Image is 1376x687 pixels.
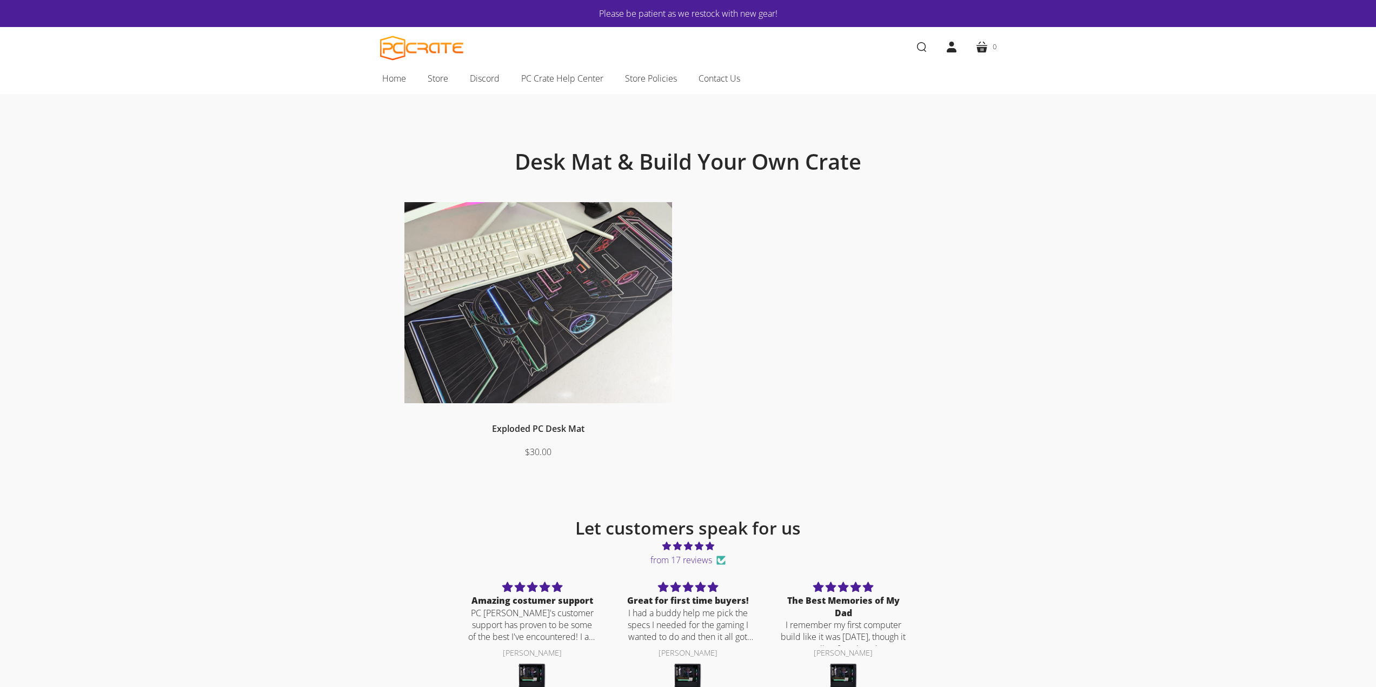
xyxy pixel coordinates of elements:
[779,595,908,619] div: The Best Memories of My Dad
[371,67,417,90] a: Home
[382,71,406,85] span: Home
[468,607,597,643] p: PC [PERSON_NAME]'s customer support has proven to be some of the best I've encountered! I am stil...
[404,202,672,404] img: Desk mat on desk with keyboard, monitor, and mouse.
[779,649,908,658] div: [PERSON_NAME]
[699,71,740,85] span: Contact Us
[492,423,584,435] a: Exploded PC Desk Mat
[455,517,922,539] h2: Let customers speak for us
[364,67,1013,94] nav: Main navigation
[510,67,614,90] a: PC Crate Help Center
[468,580,597,595] div: 5 stars
[525,446,551,458] span: $30.00
[623,595,753,606] div: Great for first time buyers!
[417,67,459,90] a: Store
[380,36,464,61] a: PC CRATE
[413,6,964,21] a: Please be patient as we restock with new gear!
[455,539,922,553] span: 4.76 stars
[468,649,597,658] div: [PERSON_NAME]
[623,649,753,658] div: [PERSON_NAME]
[428,71,448,85] span: Store
[614,67,688,90] a: Store Policies
[521,71,603,85] span: PC Crate Help Center
[470,71,500,85] span: Discord
[967,32,1005,62] a: 0
[779,580,908,595] div: 5 stars
[779,619,908,655] p: I remember my first computer build like it was [DATE], though it was actually a few decades ago. ...
[455,553,922,567] span: from 17 reviews
[993,41,996,52] span: 0
[623,607,753,643] p: I had a buddy help me pick the specs I needed for the gaming I wanted to do and then it all got s...
[459,67,510,90] a: Discord
[468,595,597,606] div: Amazing costumer support
[429,148,948,175] h1: Desk Mat & Build Your Own Crate
[625,71,677,85] span: Store Policies
[623,580,753,595] div: 5 stars
[688,67,751,90] a: Contact Us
